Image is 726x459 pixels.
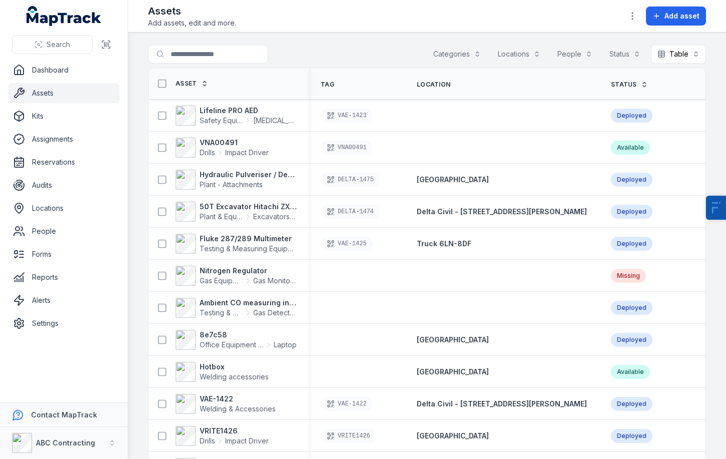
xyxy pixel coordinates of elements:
a: Locations [8,198,120,218]
strong: Hotbox [200,362,269,372]
button: People [551,45,599,64]
a: Delta Civil - [STREET_ADDRESS][PERSON_NAME] [417,399,587,409]
a: Fluke 287/289 MultimeterTesting & Measuring Equipment [176,234,297,254]
a: [GEOGRAPHIC_DATA] [417,367,489,377]
a: Truck 6LN-8DF [417,239,471,249]
a: Reservations [8,152,120,172]
strong: Lifeline PRO AED [200,106,297,116]
div: Deployed [611,205,652,219]
div: Deployed [611,301,652,315]
span: Tag [321,81,334,89]
span: Gas Equipment [200,276,243,286]
div: Deployed [611,397,652,411]
div: VRITE1426 [321,429,376,443]
span: Plant - Attachments [200,180,263,189]
span: Impact Driver [225,148,269,158]
div: Deployed [611,173,652,187]
a: Assets [8,83,120,103]
span: Plant & Equipment [200,212,243,222]
span: Excavators & Plant [253,212,297,222]
div: VAE-1423 [321,109,373,123]
a: Lifeline PRO AEDSafety Equipment[MEDICAL_DATA] [176,106,297,126]
a: Settings [8,313,120,333]
a: MapTrack [27,6,102,26]
a: VNA00491DrillsImpact Driver [176,138,269,158]
span: Status [611,81,637,89]
span: Drills [200,436,215,446]
a: Forms [8,244,120,264]
a: Audits [8,175,120,195]
strong: Hydraulic Pulveriser / Demolition Shear [200,170,297,180]
span: Truck 6LN-8DF [417,239,471,248]
span: Asset [176,80,197,88]
div: VAE-1425 [321,237,373,251]
a: People [8,221,120,241]
strong: VNA00491 [200,138,269,148]
strong: VAE-1422 [200,394,276,404]
button: Add asset [646,7,706,26]
span: [GEOGRAPHIC_DATA] [417,335,489,344]
span: Delta Civil - [STREET_ADDRESS][PERSON_NAME] [417,207,587,216]
strong: 8e7c58 [200,330,297,340]
a: Alerts [8,290,120,310]
span: Location [417,81,450,89]
a: VAE-1422Welding & Accessories [176,394,276,414]
a: Asset [176,80,208,88]
span: Welding & Accessories [200,404,276,413]
span: Search [47,40,70,50]
button: Categories [427,45,487,64]
div: Deployed [611,109,652,123]
span: [GEOGRAPHIC_DATA] [417,431,489,440]
a: 50T Excavator Hitachi ZX350Plant & EquipmentExcavators & Plant [176,202,297,222]
a: [GEOGRAPHIC_DATA] [417,431,489,441]
a: VRITE1426DrillsImpact Driver [176,426,269,446]
a: Reports [8,267,120,287]
span: Gas Monitors - Methane [253,276,297,286]
div: Deployed [611,429,652,443]
span: [MEDICAL_DATA] [253,116,297,126]
div: VNA00491 [321,141,373,155]
span: Laptop [274,340,297,350]
span: [GEOGRAPHIC_DATA] [417,175,489,184]
div: Available [611,141,650,155]
span: Impact Driver [225,436,269,446]
span: [GEOGRAPHIC_DATA] [417,367,489,376]
a: Nitrogen RegulatorGas EquipmentGas Monitors - Methane [176,266,297,286]
a: Ambient CO measuring instrumentTesting & Measuring EquipmentGas Detectors [176,298,297,318]
h2: Assets [148,4,236,18]
button: Locations [491,45,547,64]
div: VAE-1422 [321,397,373,411]
a: Delta Civil - [STREET_ADDRESS][PERSON_NAME] [417,207,587,217]
span: Testing & Measuring Equipment [200,308,243,318]
a: Dashboard [8,60,120,80]
span: Gas Detectors [253,308,297,318]
strong: Contact MapTrack [31,410,97,419]
span: Office Equipment & IT [200,340,264,350]
strong: Nitrogen Regulator [200,266,297,276]
a: Assignments [8,129,120,149]
span: Welding accessories [200,372,269,381]
div: Deployed [611,333,652,347]
strong: VRITE1426 [200,426,269,436]
div: DELTA-1475 [321,173,380,187]
button: Table [651,45,706,64]
strong: Ambient CO measuring instrument [200,298,297,308]
span: Add asset [664,11,699,21]
a: 8e7c58Office Equipment & ITLaptop [176,330,297,350]
span: Add assets, edit and more. [148,18,236,28]
a: HotboxWelding accessories [176,362,269,382]
a: [GEOGRAPHIC_DATA] [417,335,489,345]
a: Status [611,81,648,89]
span: Testing & Measuring Equipment [200,244,304,253]
a: Hydraulic Pulveriser / Demolition ShearPlant - Attachments [176,170,297,190]
div: Available [611,365,650,379]
strong: Fluke 287/289 Multimeter [200,234,297,244]
span: Drills [200,148,215,158]
button: Status [603,45,647,64]
button: Search [12,35,93,54]
span: Delta Civil - [STREET_ADDRESS][PERSON_NAME] [417,399,587,408]
strong: 50T Excavator Hitachi ZX350 [200,202,297,212]
strong: ABC Contracting [36,438,95,447]
span: Safety Equipment [200,116,243,126]
div: Deployed [611,237,652,251]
